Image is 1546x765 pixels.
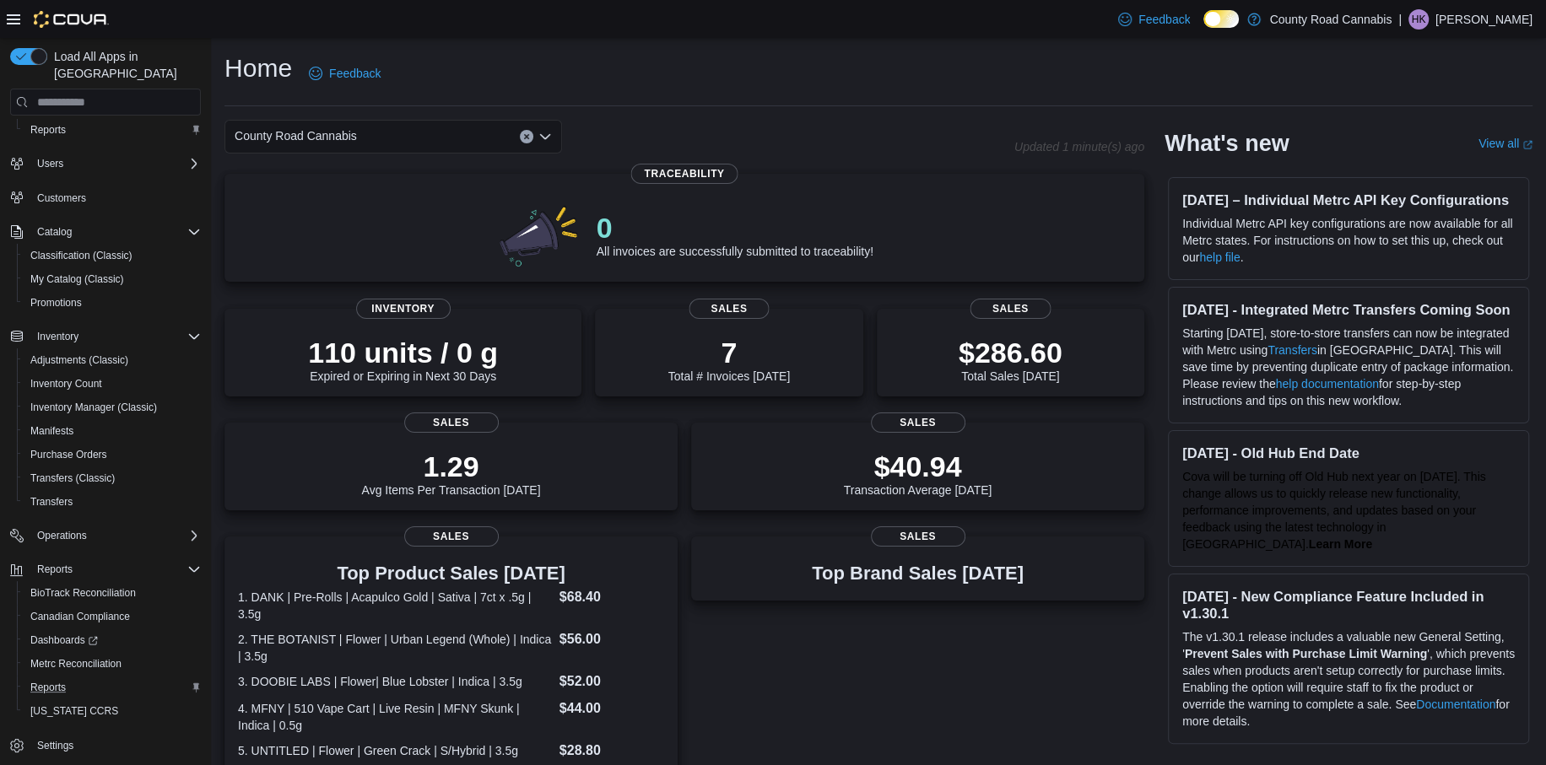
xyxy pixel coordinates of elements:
p: 110 units / 0 g [308,336,498,369]
div: All invoices are successfully submitted to traceability! [597,211,873,258]
span: Sales [404,412,499,433]
button: Metrc Reconciliation [17,652,208,676]
span: Load All Apps in [GEOGRAPHIC_DATA] [47,48,201,82]
p: The v1.30.1 release includes a valuable new General Setting, ' ', which prevents sales when produ... [1182,628,1515,730]
span: Transfers (Classic) [24,468,201,488]
h3: [DATE] - Old Hub End Date [1182,444,1515,461]
a: Purchase Orders [24,444,114,465]
a: Promotions [24,293,89,313]
h3: [DATE] - Integrated Metrc Transfers Coming Soon [1182,301,1515,318]
a: View allExternal link [1478,137,1532,150]
dd: $52.00 [559,671,664,692]
a: BioTrack Reconciliation [24,583,143,603]
a: Reports [24,120,73,140]
span: Reports [24,120,201,140]
dt: 3. DOOBIE LABS | Flower| Blue Lobster | Indica | 3.5g [238,673,553,690]
span: Reports [30,681,66,694]
h3: Top Product Sales [DATE] [238,563,664,584]
a: Canadian Compliance [24,606,137,627]
span: My Catalog (Classic) [30,272,124,286]
a: Customers [30,188,93,208]
p: Individual Metrc API key configurations are now available for all Metrc states. For instructions ... [1182,215,1515,266]
button: BioTrack Reconciliation [17,581,208,605]
strong: Learn More [1309,537,1372,551]
span: Operations [37,529,87,542]
a: [US_STATE] CCRS [24,701,125,721]
span: Settings [37,739,73,752]
button: Users [30,154,70,174]
button: Users [3,152,208,175]
span: Catalog [37,225,72,239]
span: Classification (Classic) [24,245,201,266]
p: Updated 1 minute(s) ago [1014,140,1144,154]
dd: $56.00 [559,629,664,649]
span: Transfers (Classic) [30,471,115,485]
p: 7 [668,336,790,369]
h3: [DATE] - New Compliance Feature Included in v1.30.1 [1182,588,1515,622]
span: Catalog [30,222,201,242]
button: Inventory Count [17,372,208,396]
div: Transaction Average [DATE] [844,450,992,497]
p: [PERSON_NAME] [1435,9,1532,30]
a: Inventory Count [24,374,109,394]
span: HK [1412,9,1426,30]
span: Customers [37,191,86,205]
span: Reports [24,677,201,698]
span: Inventory [356,299,451,319]
dt: 1. DANK | Pre-Rolls | Acapulco Gold | Sativa | 7ct x .5g | 3.5g [238,589,553,622]
span: Washington CCRS [24,701,201,721]
a: My Catalog (Classic) [24,269,131,289]
svg: External link [1522,140,1532,150]
h2: What's new [1165,130,1289,157]
span: County Road Cannabis [235,126,357,146]
a: Dashboards [17,628,208,652]
button: Reports [30,559,79,579]
h1: Home [224,51,292,85]
span: Feedback [329,65,381,82]
span: Manifests [30,424,73,438]
span: Sales [871,526,965,547]
span: Adjustments (Classic) [24,350,201,370]
button: Reports [17,118,208,142]
span: Metrc Reconciliation [24,654,201,674]
a: Transfers [24,492,79,512]
span: Inventory Count [30,377,102,391]
span: Transfers [24,492,201,512]
span: Operations [30,525,201,546]
button: Manifests [17,419,208,443]
span: Sales [404,526,499,547]
span: Traceability [630,164,738,184]
a: Reports [24,677,73,698]
span: Purchase Orders [30,448,107,461]
span: Reports [37,563,73,576]
span: Inventory [30,326,201,347]
img: Cova [34,11,109,28]
button: Open list of options [538,130,552,143]
span: Sales [871,412,965,433]
a: Classification (Classic) [24,245,139,266]
a: Feedback [1111,3,1197,36]
p: Starting [DATE], store-to-store transfers can now be integrated with Metrc using in [GEOGRAPHIC_D... [1182,325,1515,409]
span: Adjustments (Classic) [30,353,128,367]
span: Dashboards [30,633,98,647]
span: Settings [30,735,201,756]
a: Adjustments (Classic) [24,350,135,370]
a: help documentation [1276,377,1379,391]
button: Clear input [520,130,533,143]
button: Catalog [3,220,208,244]
div: Harinder Kaur [1408,9,1429,30]
span: Users [37,157,63,170]
a: Documentation [1416,698,1495,711]
a: Settings [30,735,80,756]
button: Settings [3,733,208,757]
span: Inventory Manager (Classic) [24,397,201,418]
a: Transfers (Classic) [24,468,122,488]
p: $286.60 [959,336,1062,369]
span: Transfers [30,495,73,509]
dd: $68.40 [559,587,664,607]
button: Reports [17,676,208,699]
button: Transfers [17,490,208,514]
button: Customers [3,186,208,210]
button: Adjustments (Classic) [17,348,208,372]
span: BioTrack Reconciliation [30,586,136,600]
